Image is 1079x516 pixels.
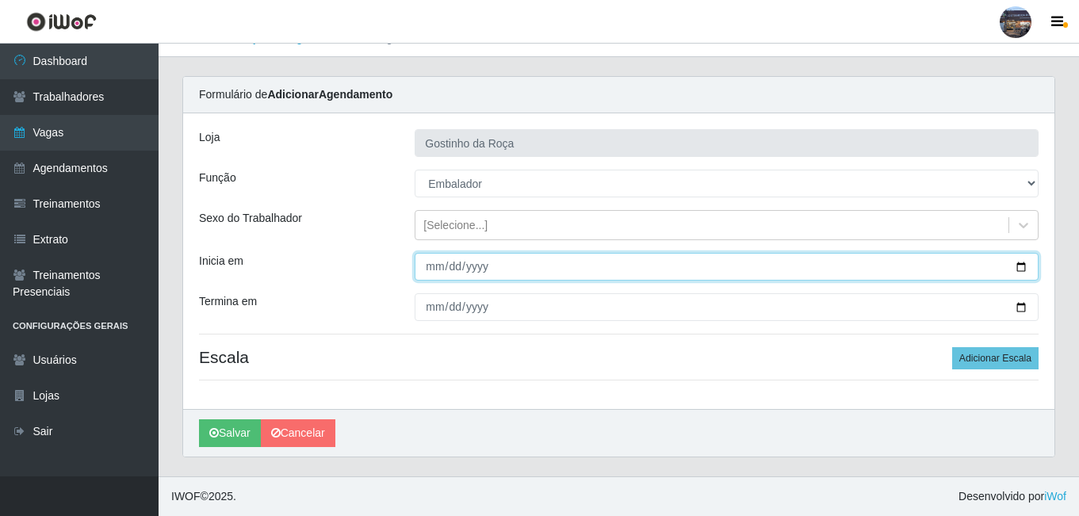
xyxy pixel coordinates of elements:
[199,293,257,310] label: Termina em
[171,488,236,505] span: © 2025 .
[415,253,1039,281] input: 00/00/0000
[171,490,201,503] span: IWOF
[183,77,1054,113] div: Formulário de
[199,210,302,227] label: Sexo do Trabalhador
[199,419,261,447] button: Salvar
[261,419,335,447] a: Cancelar
[199,253,243,269] label: Inicia em
[423,217,488,234] div: [Selecione...]
[199,170,236,186] label: Função
[26,12,97,32] img: CoreUI Logo
[267,88,392,101] strong: Adicionar Agendamento
[199,347,1039,367] h4: Escala
[952,347,1039,369] button: Adicionar Escala
[415,293,1039,321] input: 00/00/0000
[1044,490,1066,503] a: iWof
[958,488,1066,505] span: Desenvolvido por
[199,129,220,146] label: Loja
